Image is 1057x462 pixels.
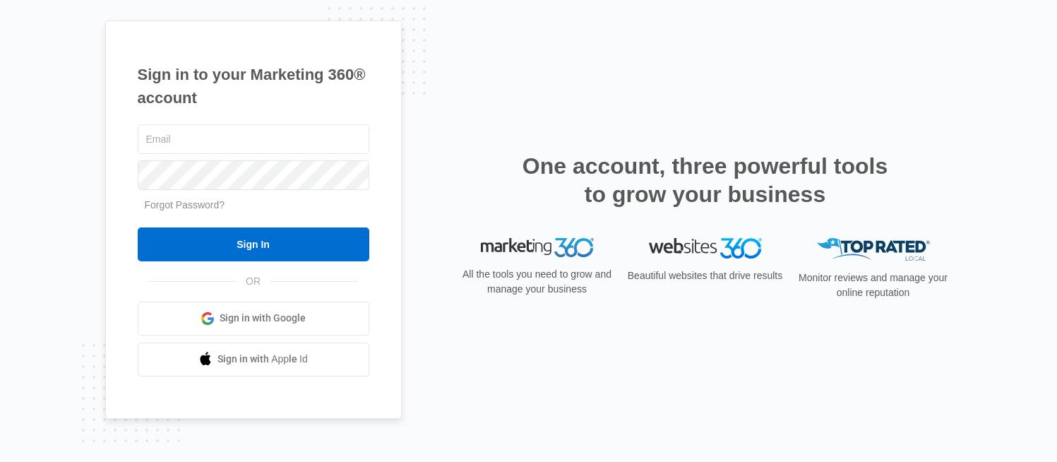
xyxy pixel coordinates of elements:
p: Beautiful websites that drive results [626,268,784,283]
a: Forgot Password? [145,199,225,211]
img: Websites 360 [649,238,762,259]
a: Sign in with Apple Id [138,343,369,377]
input: Email [138,124,369,154]
input: Sign In [138,227,369,261]
a: Sign in with Google [138,302,369,336]
p: Monitor reviews and manage your online reputation [794,271,953,300]
img: Marketing 360 [481,238,594,258]
span: OR [236,274,270,289]
span: Sign in with Apple Id [217,352,308,367]
img: Top Rated Local [817,238,930,261]
h2: One account, three powerful tools to grow your business [518,152,892,208]
h1: Sign in to your Marketing 360® account [138,63,369,109]
span: Sign in with Google [220,311,306,326]
p: All the tools you need to grow and manage your business [458,267,616,297]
